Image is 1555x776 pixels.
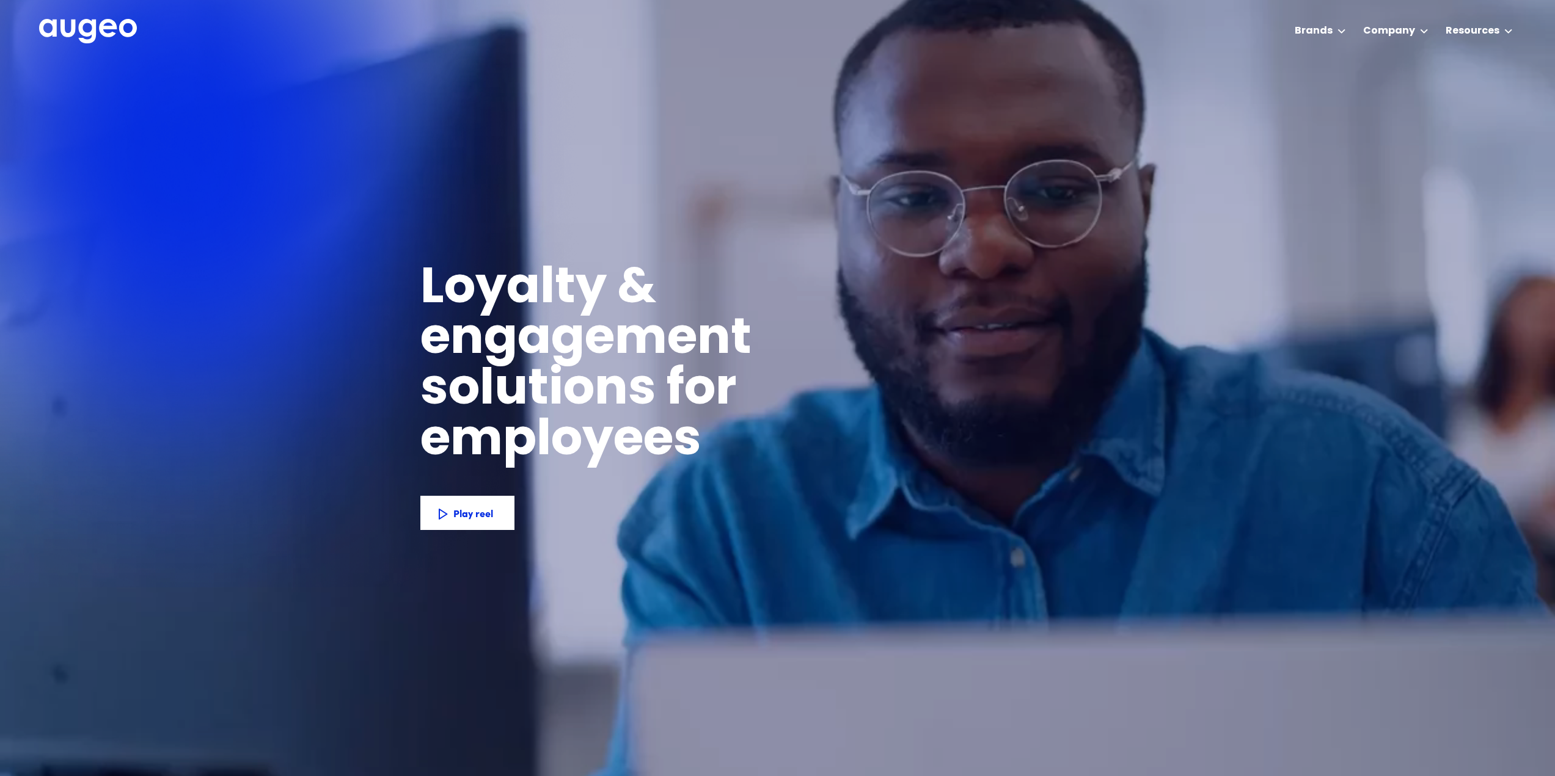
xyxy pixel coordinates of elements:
a: home [39,19,137,45]
h1: employees [420,416,723,467]
div: Resources [1446,24,1499,38]
h1: Loyalty & engagement solutions for [420,264,948,416]
div: Company [1363,24,1415,38]
a: Play reel [420,496,514,530]
img: Augeo's full logo in white. [39,19,137,44]
div: Brands [1295,24,1333,38]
